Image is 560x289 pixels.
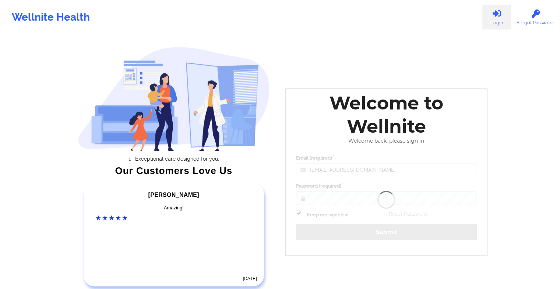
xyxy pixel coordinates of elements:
[243,276,257,281] time: [DATE]
[78,46,270,151] img: wellnite-auth-hero_200.c722682e.png
[291,91,482,138] div: Welcome to Wellnite
[78,167,270,174] div: Our Customers Love Us
[84,156,270,162] li: Exceptional care designed for you.
[148,192,199,198] span: [PERSON_NAME]
[96,204,252,212] div: Amazing!
[482,5,511,29] a: Login
[291,138,482,144] div: Welcome back, please sign in
[511,5,560,29] a: Forgot Password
